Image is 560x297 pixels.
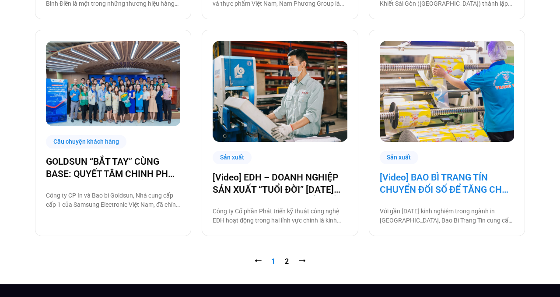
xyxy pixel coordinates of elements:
[255,257,262,265] span: ⭠
[213,171,347,196] a: [Video] EDH – DOANH NGHIỆP SẢN XUẤT “TUỔI ĐỜI” [DATE] VÀ CÂU CHUYỆN CHUYỂN ĐỔI SỐ CÙNG [DOMAIN_NAME]
[213,207,347,225] p: Công ty Cổ phần Phát triển kỹ thuật công nghệ EDH hoạt động trong hai lĩnh vực chính là kinh doan...
[298,257,305,265] a: ⭢
[46,156,180,180] a: GOLDSUN “BẮT TAY” CÙNG BASE: QUYẾT TÂM CHINH PHỤC CHẶNG ĐƯỜNG CHUYỂN ĐỔI SỐ TOÀN DIỆN
[46,191,180,209] p: Công ty CP In và Bao bì Goldsun, Nhà cung cấp cấp 1 của Samsung Electronic Việt Nam, đã chính thứ...
[380,171,514,196] a: [Video] BAO BÌ TRANG TÍN CHUYỂN ĐỐI SỐ ĐỂ TĂNG CHẤT LƯỢNG, GIẢM CHI PHÍ
[380,207,514,225] p: Với gần [DATE] kinh nghiệm trong ngành in [GEOGRAPHIC_DATA], Bao Bì Trang Tín cung cấp tất cả các...
[380,151,419,164] div: Sản xuất
[213,41,347,142] img: Doanh-nghiep-san-xua-edh-chuyen-doi-so-cung-base
[271,257,275,265] span: 1
[46,135,126,148] div: Câu chuyện khách hàng
[213,151,252,164] div: Sản xuất
[46,41,181,126] img: Số hóa các quy trình làm việc cùng Base.vn là một bước trung gian cực kỳ quan trọng để Goldsun xâ...
[285,257,289,265] a: 2
[35,256,525,267] nav: Pagination
[46,41,180,126] a: Số hóa các quy trình làm việc cùng Base.vn là một bước trung gian cực kỳ quan trọng để Goldsun xâ...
